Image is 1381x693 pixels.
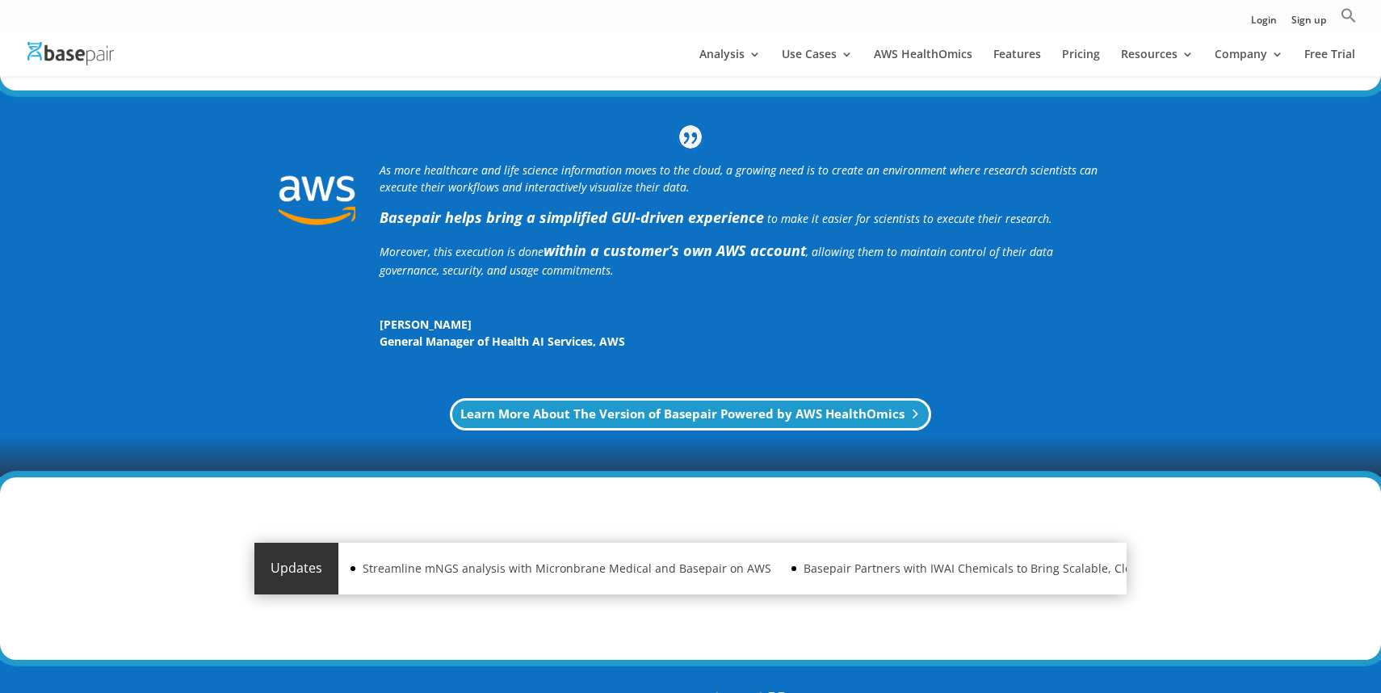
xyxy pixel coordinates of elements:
a: Free Trial [1304,48,1355,76]
a: Search Icon Link [1341,7,1357,32]
i: As more healthcare and life science information moves to the cloud, a growing need is to create a... [380,162,1098,195]
svg: Search [1341,7,1357,23]
a: Use Cases [782,48,853,76]
b: within a customer’s own AWS account [544,241,806,260]
a: Sign up [1291,15,1326,32]
span: to make it easier for scientists to execute their research. [767,211,1052,226]
strong: Basepair helps bring a simplified GUI-driven experience [380,208,764,227]
span: , [593,334,596,349]
span: General Manager of Health AI Services [380,334,593,349]
a: Features [993,48,1041,76]
a: Resources [1121,48,1194,76]
a: Pricing [1062,48,1100,76]
a: Learn More About The Version of Basepair Powered by AWS HealthOmics [450,398,932,431]
iframe: Drift Widget Chat Controller [1300,612,1362,674]
a: Analysis [699,48,761,76]
img: Basepair [27,42,114,65]
span: Moreover, this execution is done , allowing them to maintain control of their data governance, se... [380,244,1053,278]
span: AWS [599,334,625,349]
a: Company [1215,48,1283,76]
a: AWS HealthOmics [874,48,972,76]
span: [PERSON_NAME] [380,316,1102,333]
div: Updates [254,543,338,594]
a: Login [1251,15,1277,32]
